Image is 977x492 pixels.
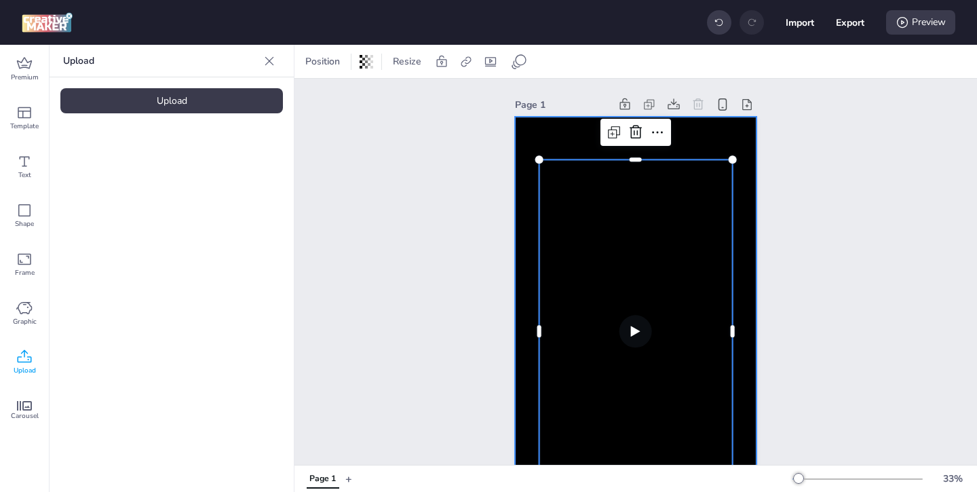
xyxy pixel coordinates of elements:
p: Upload [63,45,258,77]
span: Graphic [13,316,37,327]
div: Page 1 [309,473,336,485]
span: Shape [15,219,34,229]
span: Text [18,170,31,181]
div: Tabs [300,467,345,491]
div: Upload [60,88,283,113]
button: Export [836,8,864,37]
img: logo Creative Maker [22,12,73,33]
span: Frame [15,267,35,278]
span: Template [10,121,39,132]
div: Preview [886,10,955,35]
span: Carousel [11,411,39,421]
span: Resize [390,54,424,69]
span: Premium [11,72,39,83]
button: + [345,467,352,491]
button: Import [786,8,814,37]
div: 33 % [936,472,969,486]
div: Page 1 [515,98,610,112]
span: Upload [14,365,36,376]
span: Position [303,54,343,69]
